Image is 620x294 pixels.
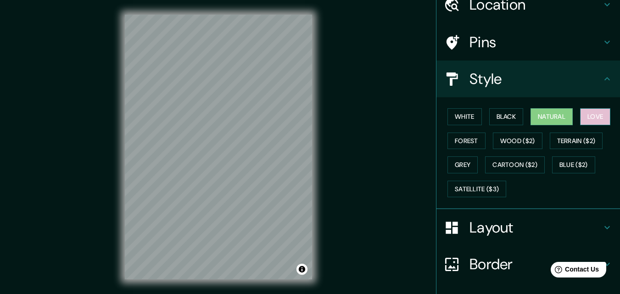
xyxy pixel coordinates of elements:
[469,70,602,88] h4: Style
[469,33,602,51] h4: Pins
[550,133,603,150] button: Terrain ($2)
[436,24,620,61] div: Pins
[447,108,482,125] button: White
[436,246,620,283] div: Border
[552,156,595,173] button: Blue ($2)
[493,133,542,150] button: Wood ($2)
[447,181,506,198] button: Satellite ($3)
[296,264,307,275] button: Toggle attribution
[469,255,602,273] h4: Border
[469,218,602,237] h4: Layout
[125,15,312,279] canvas: Map
[580,108,610,125] button: Love
[447,156,478,173] button: Grey
[531,108,573,125] button: Natural
[485,156,545,173] button: Cartoon ($2)
[436,209,620,246] div: Layout
[538,258,610,284] iframe: Help widget launcher
[489,108,524,125] button: Black
[447,133,486,150] button: Forest
[436,61,620,97] div: Style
